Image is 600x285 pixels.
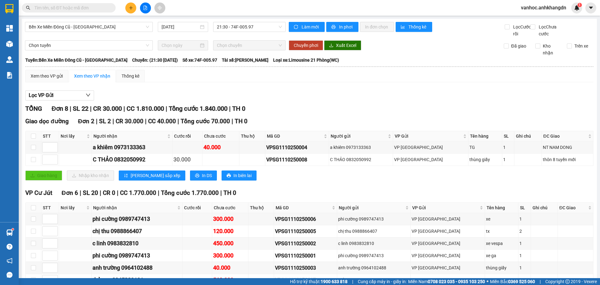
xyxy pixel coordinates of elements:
td: VP Sài Gòn [411,250,485,262]
span: CC 1.810.000 [127,105,164,112]
td: VPSG1110250006 [274,213,337,225]
span: | [229,105,231,112]
span: notification [7,258,12,264]
button: bar-chartThống kê [396,22,432,32]
th: Chưa cước [212,203,249,213]
div: VPSG1110250006 [275,215,336,223]
button: file-add [140,3,151,13]
td: VPSG1110250002 [274,237,337,250]
span: | [80,189,81,196]
div: 1 [519,264,529,271]
b: Tuyến: Bến Xe Miền Đông Cũ - [GEOGRAPHIC_DATA] [25,58,127,63]
div: kiện [486,277,517,283]
span: printer [195,173,199,178]
div: VP [GEOGRAPHIC_DATA] [412,216,484,222]
span: CR 30.000 [93,105,122,112]
span: Hỗ trợ kỹ thuật: [290,278,347,285]
th: Ghi chú [514,131,542,141]
button: printerIn phơi [326,22,358,32]
button: sort-ascending[PERSON_NAME] sắp xếp [119,170,185,181]
span: Đã giao [509,43,529,49]
span: Tổng cước 1.770.000 [161,189,219,196]
button: downloadXuất Excel [324,40,361,50]
span: sync [294,25,299,30]
div: 300.000 [213,215,247,223]
th: Cước rồi [172,131,202,141]
img: icon-new-feature [574,5,580,11]
div: 14 [519,277,529,283]
span: | [177,118,179,125]
div: 1 [519,216,529,222]
span: SL 2 [99,118,111,125]
span: Cung cấp máy in - giấy in: [358,278,407,285]
div: 120.000 [213,227,247,236]
img: solution-icon [6,72,13,79]
span: Lọc Cước rồi [511,23,532,37]
span: Đơn 6 [62,189,78,196]
input: 11/10/2025 [162,23,199,30]
button: caret-down [585,3,596,13]
div: 1 [503,156,513,163]
div: VP [GEOGRAPHIC_DATA] [412,240,484,247]
div: xe vespa [486,240,517,247]
div: VP [GEOGRAPHIC_DATA] [412,264,484,271]
div: 30.000 [173,155,201,164]
span: Tổng cước 70.000 [181,118,230,125]
div: VP [GEOGRAPHIC_DATA] [412,252,484,259]
th: Cước rồi [182,203,212,213]
span: printer [331,25,337,30]
span: Kho nhận [540,43,562,56]
div: thùng giấy [486,264,517,271]
th: STT [41,203,59,213]
div: NT NAM DONG [543,144,592,151]
span: TH 0 [232,105,245,112]
span: ⚪️ [487,280,488,283]
span: | [158,189,159,196]
span: SL 22 [73,105,88,112]
span: Người gửi [339,204,404,211]
td: VPSG1110250004 [265,141,329,154]
th: STT [41,131,59,141]
th: Thu hộ [248,203,274,213]
div: Xem theo VP gửi [31,73,63,79]
span: | [540,278,541,285]
span: Xuất Excel [336,42,356,49]
span: In biên lai [233,172,252,179]
div: a khiêm 0973133363 [330,144,392,151]
span: | [166,105,167,112]
div: VP [GEOGRAPHIC_DATA] [412,277,484,283]
span: Người gửi [331,133,387,140]
img: logo-vxr [5,4,13,13]
span: 1 [578,3,581,7]
button: In đơn chọn [360,22,394,32]
span: message [7,272,12,278]
div: a khiêm 0973133363 [93,143,171,152]
input: Chọn ngày [162,42,199,49]
div: 450.000 [213,239,247,248]
th: SL [518,203,531,213]
button: printerIn DS [190,170,217,181]
span: Miền Nam [408,278,485,285]
span: | [70,105,71,112]
div: Xem theo VP nhận [74,73,110,79]
span: VP Gửi [412,204,478,211]
td: VPSG1110250008 [265,154,329,166]
span: Thống kê [408,23,427,30]
span: | [352,278,353,285]
span: TH 0 [235,118,247,125]
span: | [123,105,125,112]
div: phi cường 0989747413 [338,252,409,259]
span: Nơi lấy [61,133,85,140]
span: TH 0 [223,189,236,196]
span: Số xe: 74F-005.97 [182,57,217,64]
span: 21:30 - 74F-005.97 [217,22,282,32]
img: warehouse-icon [6,56,13,63]
span: Người nhận [93,204,176,211]
span: | [96,118,97,125]
div: VPSG1110250005 [275,227,336,235]
span: Người nhận [93,133,166,140]
sup: 1 [12,228,14,230]
span: Đơn 2 [78,118,95,125]
td: VP Sài Gòn [393,154,468,166]
td: VPSG1110250001 [274,250,337,262]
